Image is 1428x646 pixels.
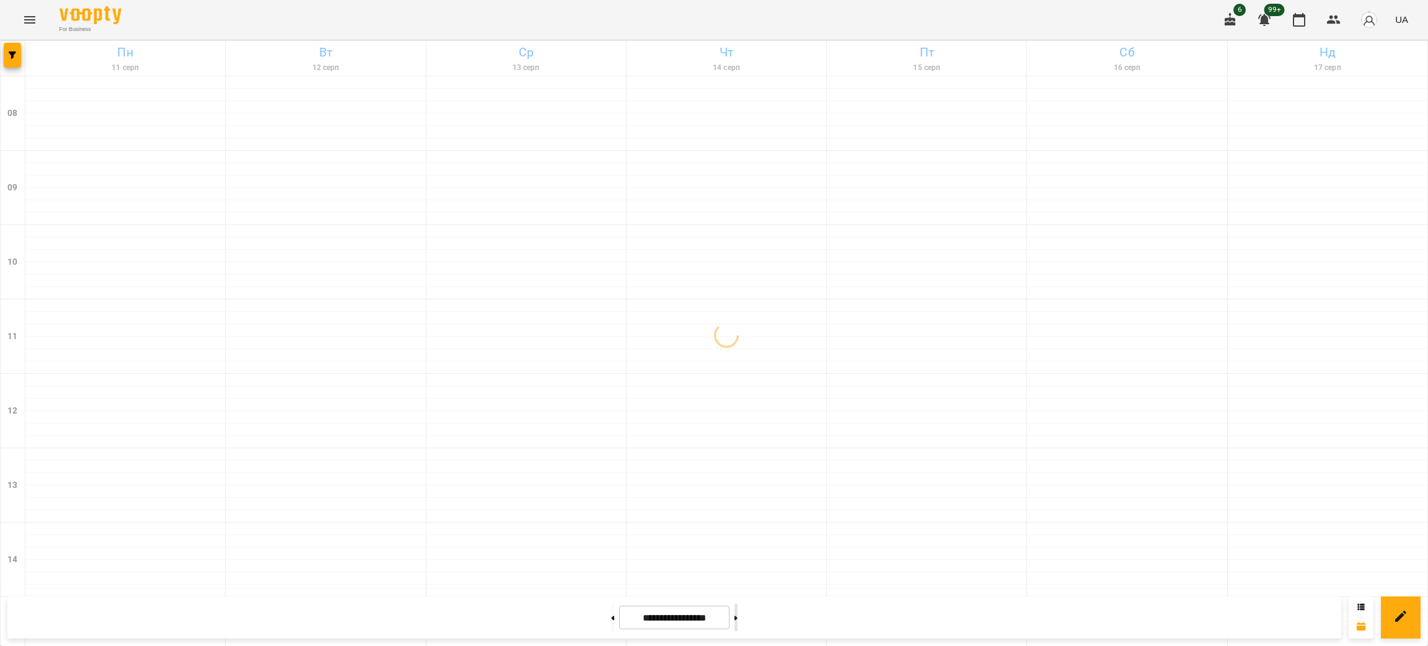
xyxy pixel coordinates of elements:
h6: Вт [227,43,423,62]
h6: 13 серп [428,62,624,74]
h6: Нд [1230,43,1426,62]
h6: Пн [27,43,223,62]
span: 6 [1233,4,1246,16]
span: 99+ [1264,4,1285,16]
h6: 17 серп [1230,62,1426,74]
span: For Business [59,25,121,33]
h6: 16 серп [1029,62,1225,74]
span: UA [1395,13,1408,26]
h6: Чт [628,43,824,62]
button: UA [1390,8,1413,31]
button: Menu [15,5,45,35]
h6: 08 [7,107,17,120]
h6: Пт [829,43,1025,62]
h6: 11 серп [27,62,223,74]
h6: Сб [1029,43,1225,62]
h6: 10 [7,255,17,269]
h6: 13 [7,479,17,492]
h6: 14 [7,553,17,567]
h6: 09 [7,181,17,195]
img: Voopty Logo [59,6,121,24]
h6: Ср [428,43,624,62]
h6: 12 [7,404,17,418]
h6: 12 серп [227,62,423,74]
h6: 15 серп [829,62,1025,74]
img: avatar_s.png [1360,11,1378,29]
h6: 14 серп [628,62,824,74]
h6: 11 [7,330,17,343]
